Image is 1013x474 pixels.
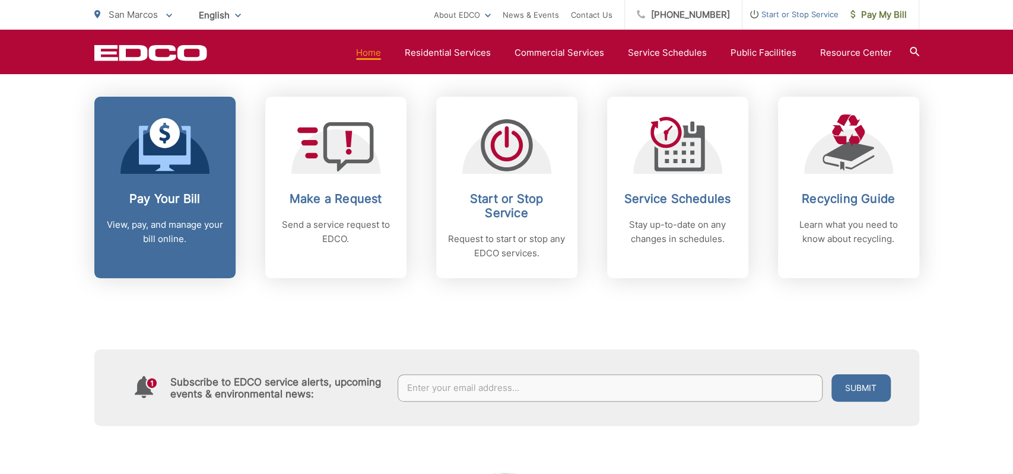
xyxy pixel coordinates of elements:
h2: Start or Stop Service [448,192,566,220]
a: News & Events [503,8,559,22]
a: Service Schedules [628,46,707,60]
h4: Subscribe to EDCO service alerts, upcoming events & environmental news: [170,376,386,400]
p: Request to start or stop any EDCO services. [448,232,566,260]
a: EDCD logo. Return to the homepage. [94,44,207,61]
a: Commercial Services [515,46,604,60]
p: Send a service request to EDCO. [277,218,395,246]
a: Contact Us [571,8,612,22]
span: English [190,5,250,26]
h2: Recycling Guide [790,192,907,206]
p: View, pay, and manage your bill online. [106,218,224,246]
p: Stay up-to-date on any changes in schedules. [619,218,736,246]
button: Submit [831,374,891,402]
p: Learn what you need to know about recycling. [790,218,907,246]
a: Residential Services [405,46,491,60]
span: San Marcos [109,9,158,20]
a: Pay Your Bill View, pay, and manage your bill online. [94,97,236,278]
h2: Make a Request [277,192,395,206]
span: Pay My Bill [850,8,907,22]
a: Service Schedules Stay up-to-date on any changes in schedules. [607,97,748,278]
a: Public Facilities [731,46,796,60]
a: About EDCO [434,8,491,22]
a: Recycling Guide Learn what you need to know about recycling. [778,97,919,278]
a: Home [356,46,381,60]
input: Enter your email address... [398,374,823,402]
a: Make a Request Send a service request to EDCO. [265,97,407,278]
h2: Pay Your Bill [106,192,224,206]
h2: Service Schedules [619,192,736,206]
a: Resource Center [820,46,892,60]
